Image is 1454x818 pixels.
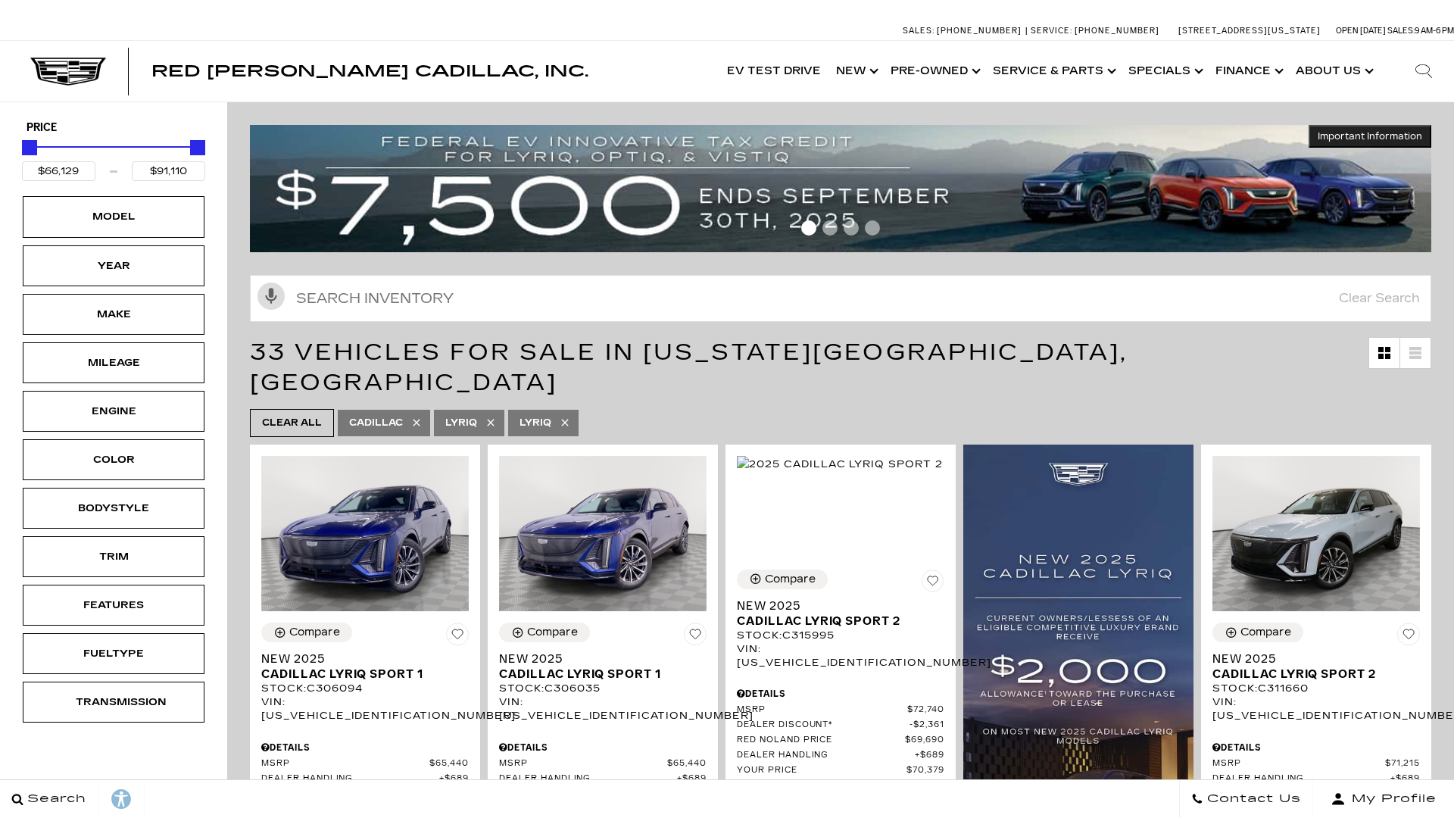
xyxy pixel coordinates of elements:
[1390,773,1420,785] span: $689
[1212,773,1420,785] a: Dealer Handling $689
[261,695,469,723] div: VIN: [US_VEHICLE_IDENTIFICATION_NUMBER]
[499,741,707,754] div: Pricing Details - New 2025 Cadillac LYRIQ Sport 1
[261,773,439,785] span: Dealer Handling
[22,135,205,181] div: Price
[1240,626,1291,639] div: Compare
[76,500,151,517] div: Bodystyle
[1318,130,1422,142] span: Important Information
[737,704,944,716] a: MSRP $72,740
[1212,667,1409,682] span: Cadillac LYRIQ Sport 2
[737,735,944,746] a: Red Noland Price $69,690
[1346,788,1437,810] span: My Profile
[151,64,588,79] a: Red [PERSON_NAME] Cadillac, Inc.
[737,720,944,731] a: Dealer Discount* $2,361
[23,294,204,335] div: MakeMake
[289,626,340,639] div: Compare
[1397,623,1420,651] button: Save Vehicle
[23,488,204,529] div: BodystyleBodystyle
[828,41,883,101] a: New
[76,306,151,323] div: Make
[23,633,204,674] div: FueltypeFueltype
[261,623,352,642] button: Compare Vehicle
[76,548,151,565] div: Trim
[439,773,469,785] span: $689
[22,140,37,155] div: Minimum Price
[23,342,204,383] div: MileageMileage
[905,735,944,746] span: $69,690
[737,598,944,629] a: New 2025Cadillac LYRIQ Sport 2
[520,414,551,432] span: LYRIQ
[737,613,933,629] span: Cadillac LYRIQ Sport 2
[499,773,677,785] span: Dealer Handling
[23,245,204,286] div: YearYear
[1309,125,1431,148] button: Important Information
[262,414,322,432] span: Clear All
[23,788,86,810] span: Search
[915,750,944,761] span: $689
[76,258,151,274] div: Year
[499,623,590,642] button: Compare Vehicle
[76,694,151,710] div: Transmission
[1313,780,1454,818] button: Open user profile menu
[23,391,204,432] div: EngineEngine
[737,570,828,589] button: Compare Vehicle
[30,58,106,86] img: Cadillac Dark Logo with Cadillac White Text
[261,741,469,754] div: Pricing Details - New 2025 Cadillac LYRIQ Sport 1
[1212,741,1420,754] div: Pricing Details - New 2025 Cadillac LYRIQ Sport 2
[76,645,151,662] div: Fueltype
[737,750,944,761] a: Dealer Handling $689
[27,121,201,135] h5: Price
[1385,758,1420,770] span: $71,215
[76,451,151,468] div: Color
[445,414,477,432] span: Lyriq
[985,41,1121,101] a: Service & Parts
[1212,695,1420,723] div: VIN: [US_VEHICLE_IDENTIFICATION_NUMBER]
[499,758,667,770] span: MSRP
[719,41,828,101] a: EV Test Drive
[883,41,985,101] a: Pre-Owned
[906,765,944,776] span: $70,379
[737,598,933,613] span: New 2025
[1212,456,1420,612] img: 2025 Cadillac LYRIQ Sport 2
[446,623,469,651] button: Save Vehicle
[737,735,905,746] span: Red Noland Price
[261,456,469,612] img: 2025 Cadillac LYRIQ Sport 1
[23,196,204,237] div: ModelModel
[737,629,944,642] div: Stock : C315995
[677,773,707,785] span: $689
[737,456,943,473] img: 2025 Cadillac LYRIQ Sport 2
[499,651,707,682] a: New 2025Cadillac LYRIQ Sport 1
[844,220,859,236] span: Go to slide 3
[922,570,944,598] button: Save Vehicle
[261,651,457,667] span: New 2025
[132,161,205,181] input: Maximum
[23,682,204,723] div: TransmissionTransmission
[801,220,816,236] span: Go to slide 1
[865,220,880,236] span: Go to slide 4
[765,573,816,586] div: Compare
[1212,758,1420,770] a: MSRP $71,215
[499,773,707,785] a: Dealer Handling $689
[1179,780,1313,818] a: Contact Us
[1203,788,1301,810] span: Contact Us
[23,439,204,480] div: ColorColor
[1031,26,1072,36] span: Service:
[261,758,429,770] span: MSRP
[667,758,707,770] span: $65,440
[261,651,469,682] a: New 2025Cadillac LYRIQ Sport 1
[1415,26,1454,36] span: 9 AM-6 PM
[1178,26,1321,36] a: [STREET_ADDRESS][US_STATE]
[22,161,95,181] input: Minimum
[737,687,944,701] div: Pricing Details - New 2025 Cadillac LYRIQ Sport 2
[499,682,707,695] div: Stock : C306035
[910,720,944,731] span: $2,361
[737,720,910,731] span: Dealer Discount*
[250,125,1431,251] img: vrp-tax-ending-august-version
[737,642,944,670] div: VIN: [US_VEHICLE_IDENTIFICATION_NUMBER]
[822,220,838,236] span: Go to slide 2
[76,208,151,225] div: Model
[1212,773,1390,785] span: Dealer Handling
[903,27,1025,35] a: Sales: [PHONE_NUMBER]
[903,26,934,36] span: Sales:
